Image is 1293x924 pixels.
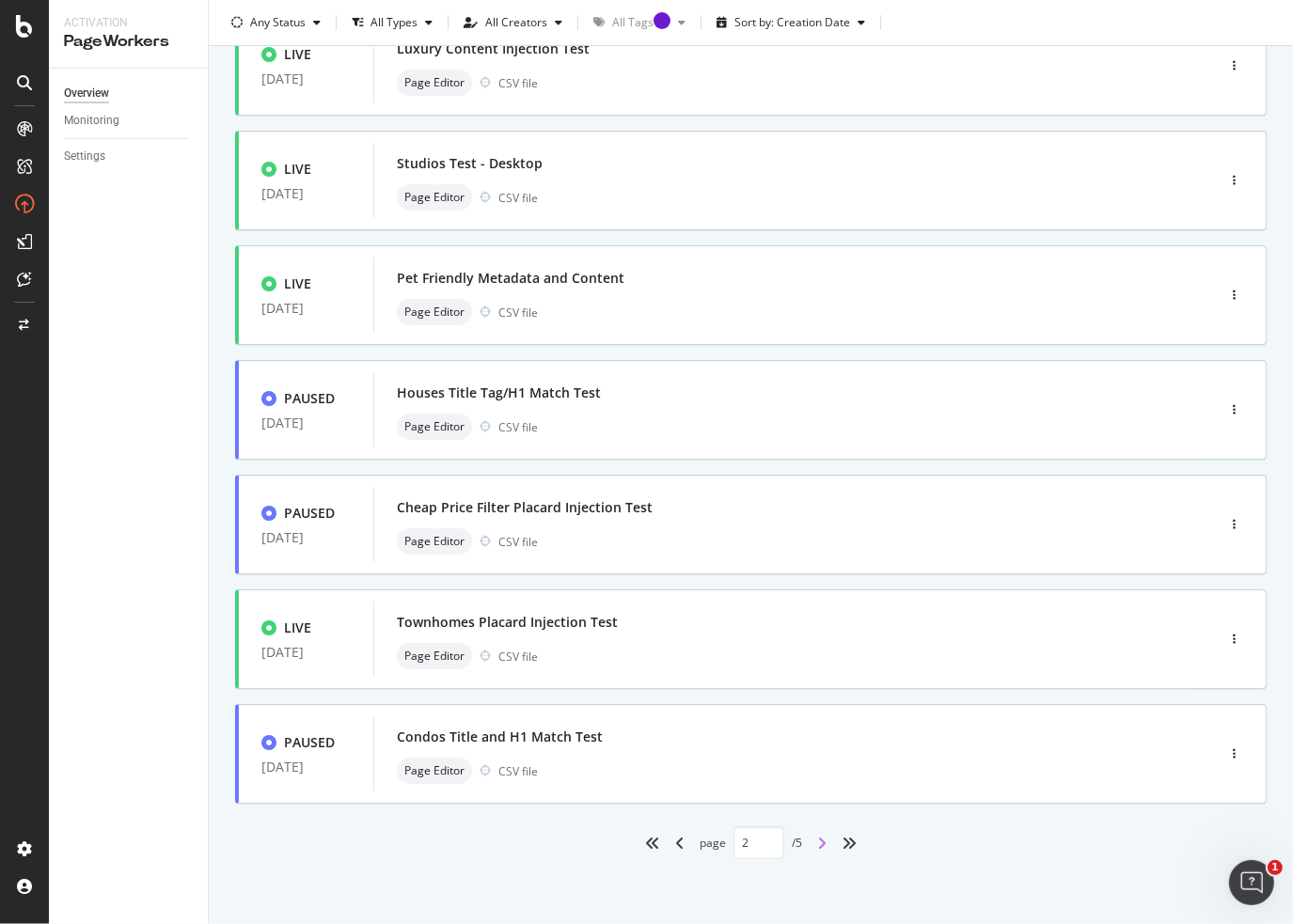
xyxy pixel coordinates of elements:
div: All Tags [612,17,670,28]
div: Houses Title Tag/H1 Match Test [397,384,601,402]
div: LIVE [284,160,311,179]
div: CSV file [498,763,538,779]
div: Cheap Price Filter Placard Injection Test [397,498,653,517]
div: Pet Friendly Metadata and Content [397,269,624,288]
div: Monitoring [64,111,119,131]
div: LIVE [284,45,311,64]
div: PAUSED [284,733,335,752]
div: Townhomes Placard Injection Test [397,613,618,632]
div: angle-right [810,828,834,858]
div: All Creators [485,17,547,28]
div: angles-left [638,828,668,858]
div: [DATE] [261,301,351,316]
div: neutral label [397,184,472,211]
span: Page Editor [404,650,465,662]
div: LIVE [284,619,311,637]
span: Page Editor [404,77,465,88]
div: CSV file [498,190,538,206]
div: [DATE] [261,415,351,431]
span: Page Editor [404,421,465,432]
div: PAUSED [284,389,335,408]
div: neutral label [397,299,472,325]
div: [DATE] [261,530,351,545]
div: neutral label [397,528,472,555]
span: Page Editor [404,765,465,776]
div: Settings [64,147,105,166]
div: CSV file [498,305,538,321]
div: Any Status [250,17,306,28]
button: All TagsTooltip anchor [586,8,693,38]
div: [DATE] [261,645,351,660]
div: PAUSED [284,504,335,523]
div: [DATE] [261,186,351,201]
button: Any Status [224,8,328,38]
div: neutral label [397,70,472,96]
a: Settings [64,147,195,166]
div: page / 5 [700,826,802,859]
button: All Creators [456,8,570,38]
div: angle-left [668,828,692,858]
div: CSV file [498,419,538,435]
div: Overview [64,84,109,103]
button: Sort by: Creation Date [709,8,873,38]
div: PageWorkers [64,31,193,53]
div: neutral label [397,414,472,440]
div: angles-right [834,828,864,858]
div: Activation [64,15,193,31]
div: neutral label [397,758,472,784]
span: Page Editor [404,192,465,203]
span: Page Editor [404,306,465,318]
a: Monitoring [64,111,195,131]
div: [DATE] [261,71,351,86]
button: All Types [344,8,440,38]
div: Condos Title and H1 Match Test [397,728,603,746]
iframe: Intercom live chat [1229,860,1274,905]
div: CSV file [498,534,538,550]
div: All Types [371,17,418,28]
div: Sort by: Creation Date [734,17,850,28]
div: Luxury Content Injection Test [397,39,590,58]
div: neutral label [397,643,472,669]
div: CSV file [498,649,538,665]
a: Overview [64,84,195,103]
div: LIVE [284,274,311,293]
div: CSV file [498,75,538,91]
span: 1 [1268,860,1283,875]
div: Studios Test - Desktop [397,154,543,173]
div: Tooltip anchor [654,12,670,29]
span: Page Editor [404,536,465,547]
div: [DATE] [261,760,351,775]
